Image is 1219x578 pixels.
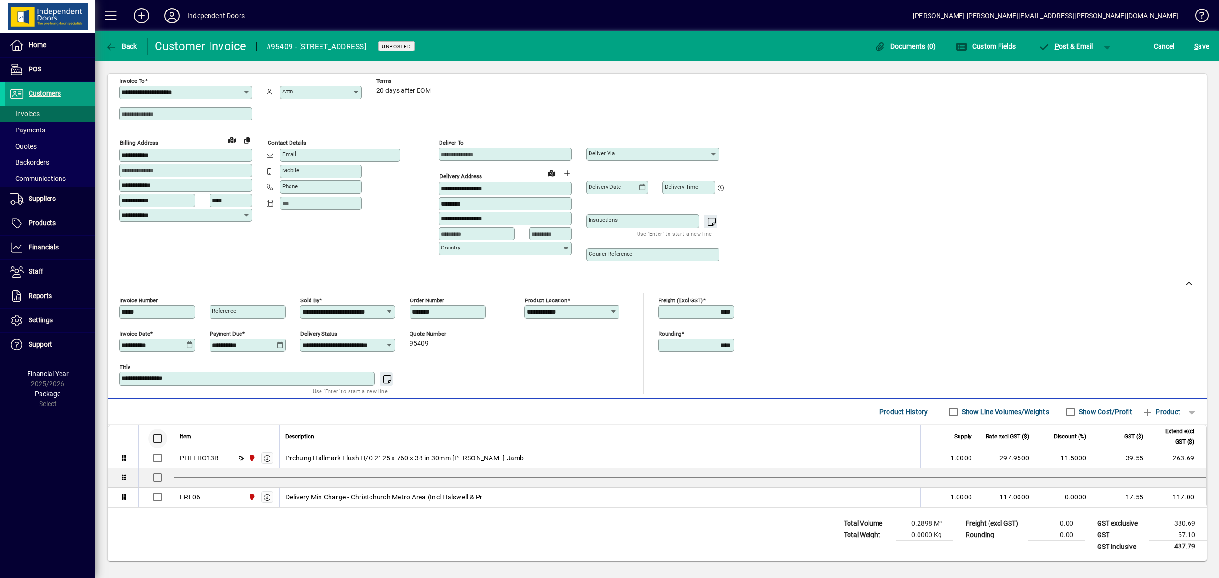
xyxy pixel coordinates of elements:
[105,42,137,50] span: Back
[960,407,1049,417] label: Show Line Volumes/Weights
[913,8,1179,23] div: [PERSON_NAME] [PERSON_NAME][EMAIL_ADDRESS][PERSON_NAME][DOMAIN_NAME]
[180,453,219,463] div: PHFLHC13B
[439,140,464,146] mat-label: Deliver To
[589,217,618,223] mat-label: Instructions
[1137,403,1185,420] button: Product
[525,297,567,304] mat-label: Product location
[376,87,431,95] span: 20 days after EOM
[659,330,681,337] mat-label: Rounding
[986,431,1029,442] span: Rate excl GST ($)
[10,175,66,182] span: Communications
[10,110,40,118] span: Invoices
[282,88,293,95] mat-label: Attn
[953,38,1018,55] button: Custom Fields
[5,260,95,284] a: Staff
[240,132,255,148] button: Copy to Delivery address
[120,364,130,370] mat-label: Title
[956,42,1016,50] span: Custom Fields
[210,330,242,337] mat-label: Payment due
[1035,448,1092,468] td: 11.5000
[410,340,429,348] span: 95409
[1077,407,1132,417] label: Show Cost/Profit
[1192,38,1211,55] button: Save
[266,39,366,54] div: #95409 - [STREET_ADDRESS]
[1038,42,1093,50] span: ost & Email
[282,167,299,174] mat-label: Mobile
[950,453,972,463] span: 1.0000
[544,165,559,180] a: View on map
[441,244,460,251] mat-label: Country
[29,340,52,348] span: Support
[5,187,95,211] a: Suppliers
[839,518,896,529] td: Total Volume
[5,309,95,332] a: Settings
[984,492,1029,502] div: 117.0000
[120,78,145,84] mat-label: Invoice To
[300,297,319,304] mat-label: Sold by
[1149,518,1207,529] td: 380.69
[35,390,60,398] span: Package
[874,42,936,50] span: Documents (0)
[10,159,49,166] span: Backorders
[410,331,467,337] span: Quote number
[285,431,314,442] span: Description
[1054,431,1086,442] span: Discount (%)
[410,297,444,304] mat-label: Order number
[29,65,41,73] span: POS
[5,33,95,57] a: Home
[589,250,632,257] mat-label: Courier Reference
[5,154,95,170] a: Backorders
[1149,541,1207,553] td: 437.79
[961,518,1028,529] td: Freight (excl GST)
[10,126,45,134] span: Payments
[1035,488,1092,507] td: 0.0000
[180,431,191,442] span: Item
[876,403,932,420] button: Product History
[187,8,245,23] div: Independent Doors
[954,431,972,442] span: Supply
[10,142,37,150] span: Quotes
[896,518,953,529] td: 0.2898 M³
[1154,39,1175,54] span: Cancel
[896,529,953,541] td: 0.0000 Kg
[27,370,69,378] span: Financial Year
[1092,518,1149,529] td: GST exclusive
[29,243,59,251] span: Financials
[879,404,928,419] span: Product History
[950,492,972,502] span: 1.0000
[285,453,524,463] span: Prehung Hallmark Flush H/C 2125 x 760 x 38 in 30mm [PERSON_NAME] Jamb
[29,292,52,299] span: Reports
[961,529,1028,541] td: Rounding
[29,219,56,227] span: Products
[246,453,257,463] span: Christchurch
[5,236,95,259] a: Financials
[659,297,703,304] mat-label: Freight (excl GST)
[224,132,240,147] a: View on map
[1055,42,1059,50] span: P
[157,7,187,24] button: Profile
[282,183,298,189] mat-label: Phone
[212,308,236,314] mat-label: Reference
[5,122,95,138] a: Payments
[559,166,574,181] button: Choose address
[1142,404,1180,419] span: Product
[155,39,247,54] div: Customer Invoice
[5,284,95,308] a: Reports
[1033,38,1098,55] button: Post & Email
[1092,541,1149,553] td: GST inclusive
[5,106,95,122] a: Invoices
[1194,39,1209,54] span: ave
[1194,42,1198,50] span: S
[246,492,257,502] span: Christchurch
[285,492,482,502] span: Delivery Min Charge - Christchurch Metro Area (Incl Halswell & Pr
[126,7,157,24] button: Add
[376,78,433,84] span: Terms
[5,211,95,235] a: Products
[5,138,95,154] a: Quotes
[1149,448,1206,468] td: 263.69
[120,297,158,304] mat-label: Invoice number
[180,492,200,502] div: FRE06
[984,453,1029,463] div: 297.9500
[29,41,46,49] span: Home
[1155,426,1194,447] span: Extend excl GST ($)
